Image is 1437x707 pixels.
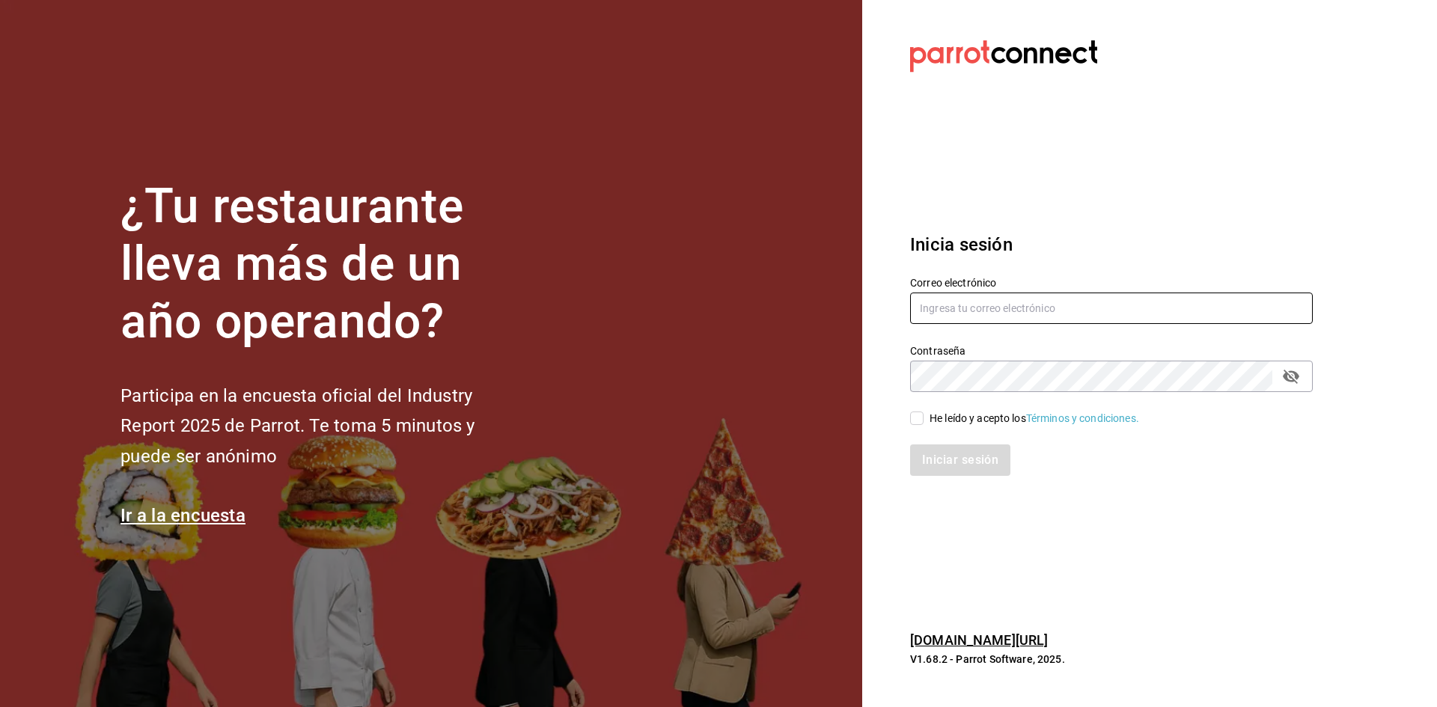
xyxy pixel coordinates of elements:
[1026,412,1139,424] a: Términos y condiciones.
[910,278,1313,288] label: Correo electrónico
[910,652,1313,667] p: V1.68.2 - Parrot Software, 2025.
[910,293,1313,324] input: Ingresa tu correo electrónico
[120,505,245,526] a: Ir a la encuesta
[910,632,1048,648] a: [DOMAIN_NAME][URL]
[910,231,1313,258] h3: Inicia sesión
[910,346,1313,356] label: Contraseña
[1278,364,1304,389] button: passwordField
[120,178,525,350] h1: ¿Tu restaurante lleva más de un año operando?
[930,411,1139,426] div: He leído y acepto los
[120,381,525,472] h2: Participa en la encuesta oficial del Industry Report 2025 de Parrot. Te toma 5 minutos y puede se...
